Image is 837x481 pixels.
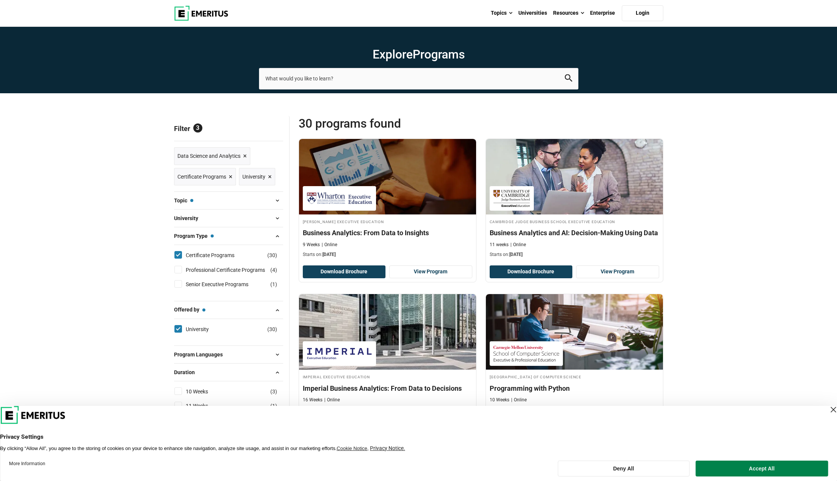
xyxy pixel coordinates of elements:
[486,294,663,370] img: Programming with Python | Online AI and Machine Learning Course
[186,325,224,333] a: University
[270,266,277,274] span: ( )
[270,402,277,410] span: ( )
[303,251,472,258] p: Starts on:
[272,403,275,409] span: 1
[269,252,275,258] span: 30
[490,384,659,393] h4: Programming with Python
[186,251,250,259] a: Certificate Programs
[272,267,275,273] span: 4
[186,266,280,274] a: Professional Certificate Programs
[269,326,275,332] span: 30
[509,252,523,257] span: [DATE]
[267,325,277,333] span: ( )
[324,397,340,403] p: Online
[490,251,659,258] p: Starts on:
[193,123,202,133] span: 3
[490,242,509,248] p: 11 weeks
[303,397,322,403] p: 16 Weeks
[174,214,204,222] span: University
[186,402,223,410] a: 11 Weeks
[174,305,205,314] span: Offered by
[299,294,476,370] img: Imperial Business Analytics: From Data to Decisions | Online Business Analytics Course
[303,228,472,237] h4: Business Analytics: From Data to Insights
[174,168,236,186] a: Certificate Programs ×
[303,218,472,225] h4: [PERSON_NAME] Executive Education
[413,47,465,62] span: Programs
[322,252,336,257] span: [DATE]
[299,139,476,214] img: Business Analytics: From Data to Insights | Online Business Analytics Course
[389,265,472,278] a: View Program
[174,230,283,242] button: Program Type
[490,218,659,225] h4: Cambridge Judge Business School Executive Education
[259,68,578,89] input: search-page
[486,139,663,214] img: Business Analytics and AI: Decision-Making Using Data | Online Business Analytics Course
[229,171,233,182] span: ×
[490,373,659,380] h4: [GEOGRAPHIC_DATA] of Computer Science
[565,74,572,83] button: search
[486,294,663,417] a: AI and Machine Learning Course by Carnegie Mellon University School of Computer Science - October...
[267,251,277,259] span: ( )
[174,232,214,240] span: Program Type
[268,171,272,182] span: ×
[490,397,509,403] p: 10 Weeks
[186,280,264,288] a: Senior Executive Programs
[272,388,275,395] span: 3
[186,387,223,396] a: 10 Weeks
[490,228,659,237] h4: Business Analytics and AI: Decision-Making Using Data
[174,195,283,206] button: Topic
[303,242,320,248] p: 9 Weeks
[299,294,476,417] a: Business Analytics Course by Imperial Executive Education - October 30, 2025 Imperial Executive E...
[576,265,659,278] a: View Program
[303,373,472,380] h4: Imperial Executive Education
[307,345,372,362] img: Imperial Executive Education
[490,265,573,278] button: Download Brochure
[493,190,530,207] img: Cambridge Judge Business School Executive Education
[510,242,526,248] p: Online
[243,151,247,162] span: ×
[239,168,275,186] a: University ×
[174,147,250,165] a: Data Science and Analytics ×
[174,304,283,316] button: Offered by
[259,47,578,62] h1: Explore
[565,76,572,83] a: search
[242,173,265,181] span: University
[174,349,283,360] button: Program Languages
[303,384,472,393] h4: Imperial Business Analytics: From Data to Decisions
[270,280,277,288] span: ( )
[260,125,283,134] a: Reset all
[174,196,193,205] span: Topic
[303,265,386,278] button: Download Brochure
[511,397,527,403] p: Online
[174,367,283,378] button: Duration
[174,368,201,376] span: Duration
[322,242,337,248] p: Online
[174,116,283,141] p: Filter
[299,116,481,131] span: 30 Programs found
[174,213,283,224] button: University
[493,345,559,362] img: Carnegie Mellon University School of Computer Science
[177,152,240,160] span: Data Science and Analytics
[486,139,663,262] a: Business Analytics Course by Cambridge Judge Business School Executive Education - October 30, 20...
[307,190,372,207] img: Wharton Executive Education
[622,5,663,21] a: Login
[272,281,275,287] span: 1
[270,387,277,396] span: ( )
[177,173,226,181] span: Certificate Programs
[174,350,229,359] span: Program Languages
[299,139,476,262] a: Business Analytics Course by Wharton Executive Education - October 30, 2025 Wharton Executive Edu...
